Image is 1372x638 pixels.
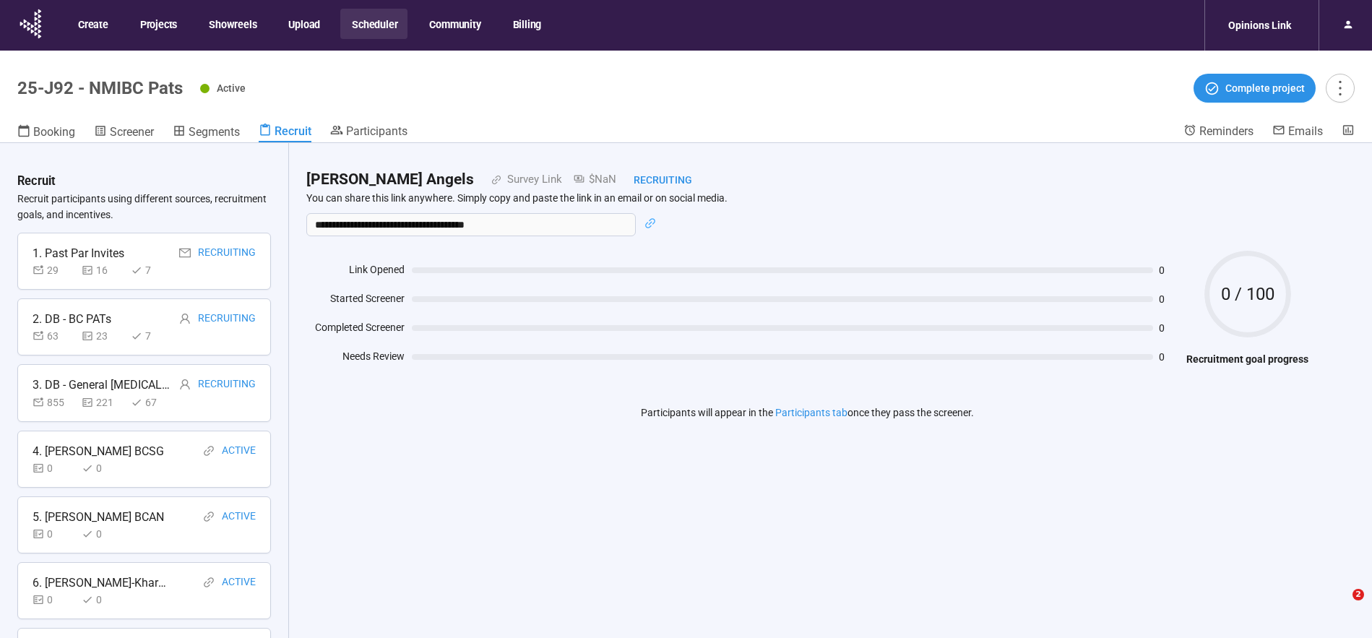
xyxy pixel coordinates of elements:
span: link [474,175,501,185]
div: 29 [33,262,76,278]
div: 0 [82,460,125,476]
span: 0 [1159,352,1179,362]
span: Reminders [1199,124,1254,138]
div: 855 [33,395,76,410]
button: more [1326,74,1355,103]
div: Started Screener [306,290,405,312]
div: Needs Review [306,348,405,370]
div: 0 [33,460,76,476]
button: Community [418,9,491,39]
div: Active [222,442,256,460]
div: 6. [PERSON_NAME]-Kharyne [33,574,170,592]
a: Segments [173,124,240,142]
div: 0 [33,526,76,542]
h2: [PERSON_NAME] Angels [306,168,474,191]
p: You can share this link anywhere. Simply copy and paste the link in an email or on social media. [306,191,1308,204]
div: 0 [33,592,76,608]
a: Participants tab [775,407,847,418]
p: Recruit participants using different sources, recruitment goals, and incentives. [17,191,271,223]
a: Emails [1272,124,1323,141]
p: Participants will appear in the once they pass the screener. [641,405,974,421]
button: Create [66,9,118,39]
button: Showreels [197,9,267,39]
span: 0 [1159,294,1179,304]
span: 0 / 100 [1204,285,1291,303]
h3: Recruit [17,172,56,191]
h1: 25-J92 - NMIBC Pats [17,78,183,98]
a: Recruit [259,124,311,142]
span: 2 [1352,589,1364,600]
div: Active [222,508,256,526]
span: Active [217,82,246,94]
div: 0 [82,592,125,608]
div: Recruiting [616,172,692,188]
span: link [203,577,215,588]
div: 63 [33,328,76,344]
a: Booking [17,124,75,142]
div: Survey Link [501,171,562,189]
h4: Recruitment goal progress [1186,351,1308,367]
span: link [203,511,215,522]
div: 23 [82,328,125,344]
span: Emails [1288,124,1323,138]
div: Recruiting [198,310,256,328]
span: mail [179,247,191,259]
span: Booking [33,125,75,139]
div: Opinions Link [1220,12,1300,39]
button: Billing [501,9,552,39]
span: more [1330,78,1350,98]
div: 67 [131,395,174,410]
span: user [179,313,191,324]
span: Complete project [1225,80,1305,96]
div: 5. [PERSON_NAME] BCAN [33,508,164,526]
span: 0 [1159,265,1179,275]
button: Scheduler [340,9,407,39]
span: 0 [1159,323,1179,333]
div: 7 [131,328,174,344]
div: Recruiting [198,244,256,262]
div: 0 [82,526,125,542]
span: Participants [346,124,407,138]
a: Reminders [1183,124,1254,141]
span: Segments [189,125,240,139]
div: 221 [82,395,125,410]
span: Screener [110,125,154,139]
span: user [179,379,191,390]
span: link [203,445,215,457]
a: Screener [94,124,154,142]
div: 16 [82,262,125,278]
div: $NaN [562,171,616,189]
iframe: Intercom live chat [1323,589,1358,624]
div: Active [222,574,256,592]
div: Recruiting [198,376,256,394]
button: Complete project [1194,74,1316,103]
button: Upload [277,9,330,39]
span: Recruit [275,124,311,138]
div: Completed Screener [306,319,405,341]
div: 1. Past Par Invites [33,244,124,262]
div: 3. DB - General [MEDICAL_DATA] [33,376,170,394]
button: Projects [129,9,187,39]
span: link [644,217,656,229]
a: Participants [330,124,407,141]
div: 7 [131,262,174,278]
div: 4. [PERSON_NAME] BCSG [33,442,164,460]
div: 2. DB - BC PATs [33,310,111,328]
div: Link Opened [306,262,405,283]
